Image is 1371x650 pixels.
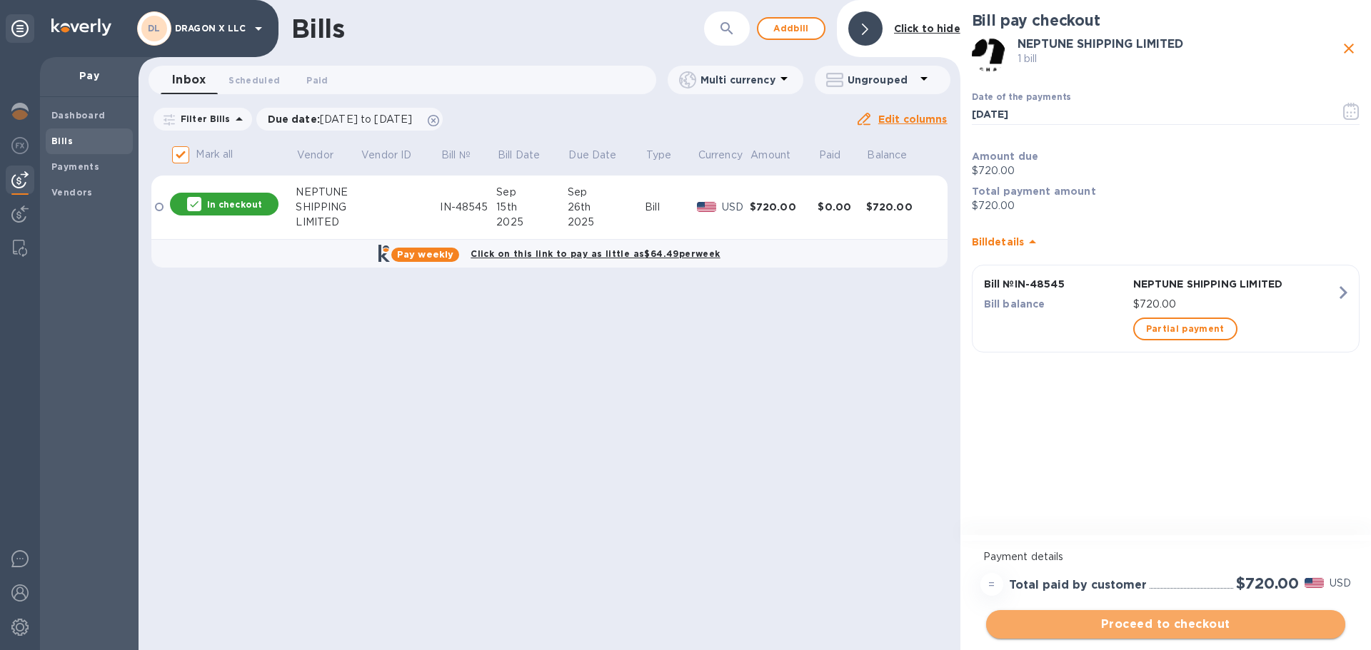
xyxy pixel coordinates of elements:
[818,200,865,214] div: $0.00
[972,151,1039,162] b: Amount due
[770,20,813,37] span: Add bill
[196,147,233,162] p: Mark all
[498,148,540,163] p: Bill Date
[1133,277,1336,291] p: NEPTUNE SHIPPING LIMITED
[986,610,1345,639] button: Proceed to checkout
[441,148,471,163] p: Bill №
[397,249,453,260] b: Pay weekly
[894,23,960,34] b: Click to hide
[878,113,948,125] u: Edit columns
[361,148,411,163] p: Vendor ID
[972,93,1070,102] label: Date of the payments
[51,68,127,83] p: Pay
[819,148,860,163] span: Paid
[51,161,99,172] b: Payments
[972,236,1024,248] b: Bill details
[1146,320,1225,337] span: Partial payment
[296,200,360,215] div: SHIPPING
[51,110,106,121] b: Dashboard
[568,148,635,163] span: Due Date
[866,200,935,214] div: $720.00
[819,148,841,163] p: Paid
[757,17,825,40] button: Addbill
[848,73,915,87] p: Ungrouped
[568,148,616,163] p: Due Date
[51,19,111,36] img: Logo
[148,23,161,34] b: DL
[722,200,750,215] p: USD
[700,73,775,87] p: Multi currency
[296,185,360,200] div: NEPTUNE
[972,186,1096,197] b: Total payment amount
[697,202,716,212] img: USD
[1338,38,1360,59] button: close
[1330,576,1351,591] p: USD
[498,148,558,163] span: Bill Date
[750,148,809,163] span: Amount
[291,14,344,44] h1: Bills
[496,200,568,215] div: 15th
[297,148,352,163] span: Vendor
[6,14,34,43] div: Unpin categories
[440,200,496,215] div: IN-48545
[1305,578,1324,588] img: USD
[1236,574,1299,592] h2: $720.00
[568,200,645,215] div: 26th
[867,148,925,163] span: Balance
[867,148,907,163] p: Balance
[1133,297,1336,312] p: $720.00
[496,215,568,230] div: 2025
[1018,51,1338,66] p: 1 bill
[51,187,93,198] b: Vendors
[972,11,1360,29] h2: Bill pay checkout
[972,198,1360,213] p: $720.00
[983,549,1348,564] p: Payment details
[984,297,1128,311] p: Bill balance
[296,215,360,230] div: LIMITED
[268,112,420,126] p: Due date :
[175,113,231,125] p: Filter Bills
[11,137,29,154] img: Foreign exchange
[645,200,697,215] div: Bill
[175,24,246,34] p: DRAGON X LLC
[750,200,818,214] div: $720.00
[750,148,790,163] p: Amount
[320,113,412,125] span: [DATE] to [DATE]
[980,573,1003,596] div: =
[698,148,743,163] p: Currency
[172,70,206,90] span: Inbox
[256,108,443,131] div: Due date:[DATE] to [DATE]
[972,219,1360,265] div: Billdetails
[228,73,280,88] span: Scheduled
[207,198,262,210] p: In checkout
[568,215,645,230] div: 2025
[984,277,1128,291] p: Bill № IN-48545
[441,148,489,163] span: Bill №
[646,148,690,163] span: Type
[306,73,328,88] span: Paid
[1133,318,1237,340] button: Partial payment
[568,185,645,200] div: Sep
[361,148,430,163] span: Vendor ID
[1009,579,1147,592] h3: Total paid by customer
[646,148,672,163] p: Type
[972,163,1360,178] p: $720.00
[51,136,73,146] b: Bills
[972,265,1360,352] button: Bill №IN-48545NEPTUNE SHIPPING LIMITEDBill balance$720.00Partial payment
[297,148,333,163] p: Vendor
[1018,37,1183,51] b: NEPTUNE SHIPPING LIMITED
[998,616,1334,633] span: Proceed to checkout
[496,185,568,200] div: Sep
[471,248,720,259] b: Click on this link to pay as little as $64.49 per week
